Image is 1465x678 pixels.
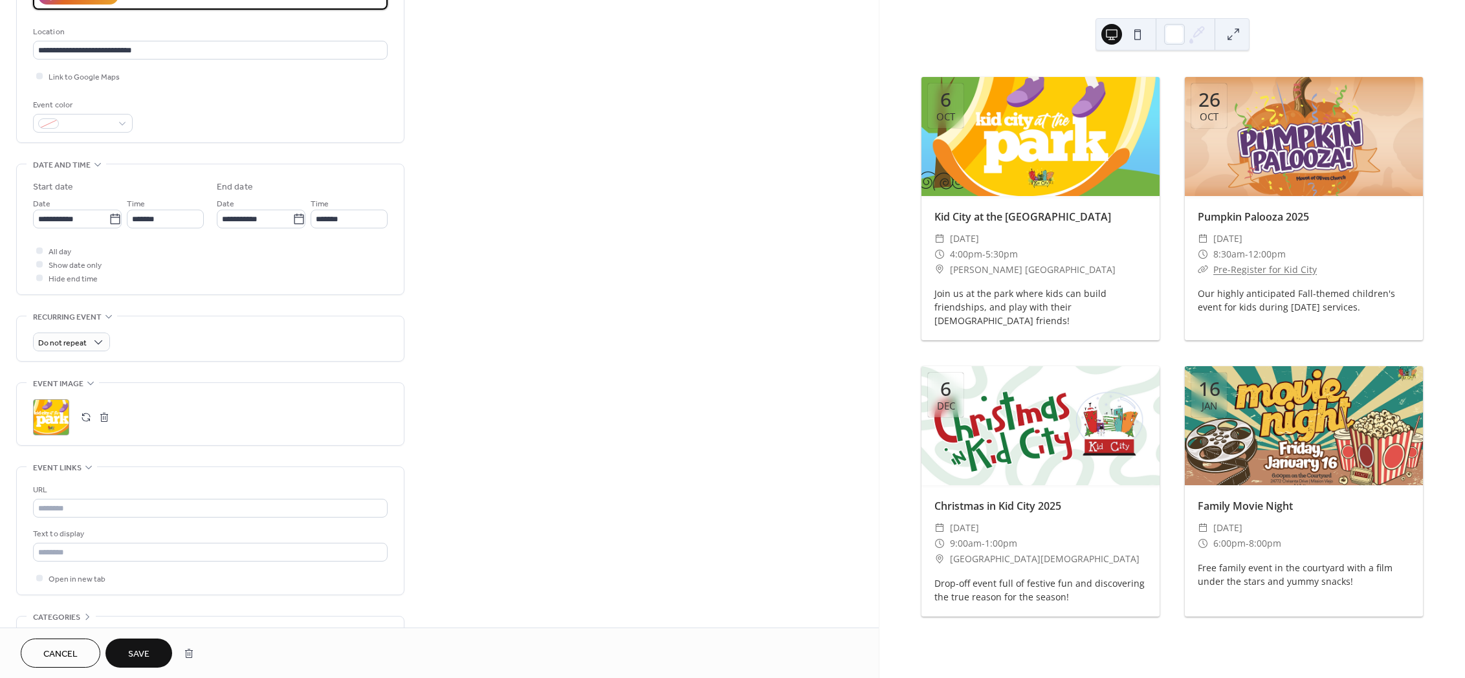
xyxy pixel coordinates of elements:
div: ; [33,399,69,435]
div: 26 [1198,90,1220,109]
div: Dec [937,401,955,411]
span: Cancel [43,648,78,661]
div: Christmas in Kid City 2025 [921,498,1160,514]
span: [GEOGRAPHIC_DATA][DEMOGRAPHIC_DATA] [950,551,1140,567]
span: [PERSON_NAME] [GEOGRAPHIC_DATA] [950,262,1116,278]
div: Text to display [33,527,385,541]
div: Jan [1202,401,1217,411]
div: ​ [1198,262,1208,278]
span: Date [33,197,50,211]
span: Save [128,648,149,661]
div: ​ [1198,536,1208,551]
div: Oct [1200,112,1218,122]
span: - [1246,536,1249,551]
span: 12:00pm [1248,246,1286,262]
button: Cancel [21,639,100,668]
span: Time [311,197,329,211]
div: URL [33,483,385,497]
span: [DATE] [1213,231,1242,246]
div: Free family event in the courtyard with a film under the stars and yummy snacks! [1185,561,1423,588]
a: Pre-Register for Kid City [1213,263,1317,276]
div: Location [33,25,385,39]
span: Time [127,197,145,211]
span: - [982,536,985,551]
div: ​ [1198,246,1208,262]
div: Family Movie Night [1185,498,1423,514]
span: Recurring event [33,311,102,324]
div: Drop-off event full of festive fun and discovering the true reason for the season! [921,576,1160,604]
a: Pumpkin Palooza 2025 [1198,210,1309,224]
div: ••• [17,617,404,644]
span: - [982,246,986,262]
div: Start date [33,180,73,194]
span: All day [49,245,71,259]
div: Kid City at the [GEOGRAPHIC_DATA] [921,209,1160,224]
span: 5:30pm [986,246,1018,262]
span: Show date only [49,259,102,272]
div: ​ [934,536,945,551]
span: Date [217,197,234,211]
div: ​ [934,520,945,536]
div: ​ [1198,520,1208,536]
div: ​ [934,231,945,246]
span: 4:00pm [950,246,982,262]
span: 8:00pm [1249,536,1281,551]
span: Event links [33,461,82,475]
div: Event color [33,98,130,112]
div: Oct [936,112,955,122]
span: [DATE] [950,520,979,536]
span: 1:00pm [985,536,1017,551]
span: [DATE] [1213,520,1242,536]
span: Hide end time [49,272,98,286]
div: Join us at the park where kids can build friendships, and play with their [DEMOGRAPHIC_DATA] frie... [921,287,1160,327]
span: Link to Google Maps [49,71,120,84]
div: 16 [1198,379,1220,399]
span: Event image [33,377,83,391]
div: 6 [940,379,951,399]
button: Save [105,639,172,668]
span: Categories [33,611,80,624]
span: - [1245,246,1248,262]
span: Open in new tab [49,573,105,586]
span: Do not repeat [38,336,87,351]
span: [DATE] [950,231,979,246]
div: ​ [1198,231,1208,246]
span: 9:00am [950,536,982,551]
span: 8:30am [1213,246,1245,262]
div: ​ [934,551,945,567]
div: ​ [934,262,945,278]
div: ​ [934,246,945,262]
span: Date and time [33,159,91,172]
div: Our highly anticipated Fall-themed children's event for kids during [DATE] services. [1185,287,1423,314]
div: End date [217,180,253,194]
span: 6:00pm [1213,536,1246,551]
div: 6 [940,90,951,109]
